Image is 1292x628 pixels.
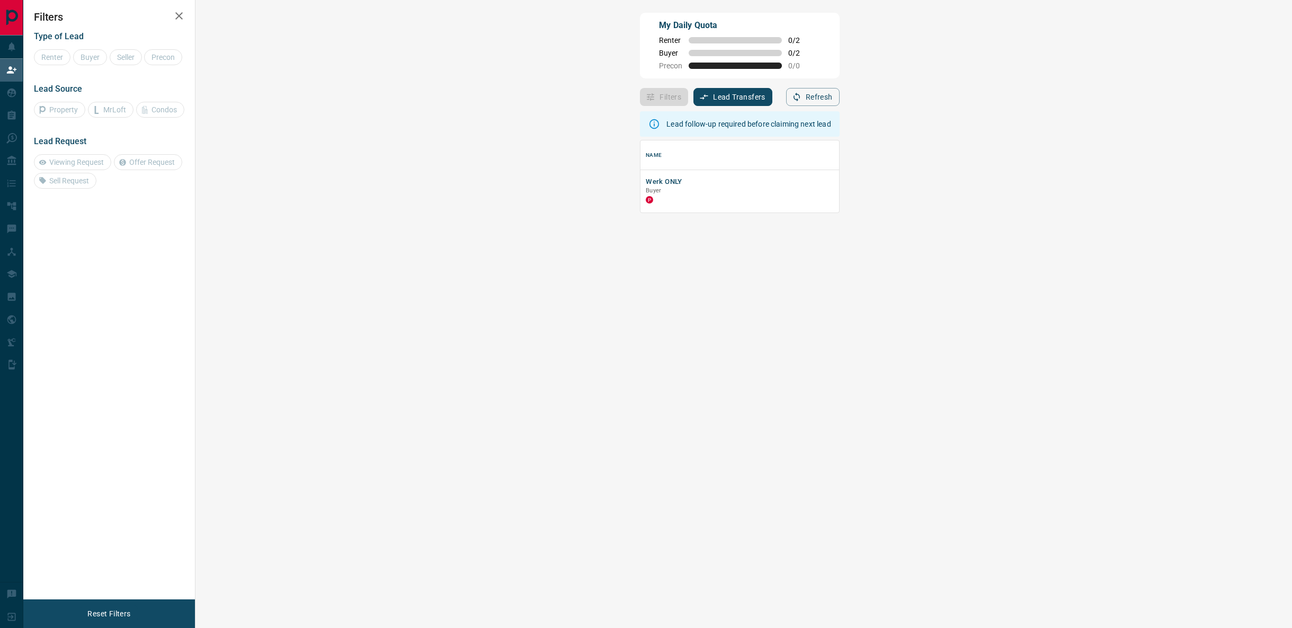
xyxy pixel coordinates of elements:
button: Reset Filters [81,605,137,623]
button: Refresh [786,88,840,106]
button: Werk ONLY [646,177,682,187]
span: Lead Source [34,84,82,94]
div: property.ca [646,196,653,204]
span: 0 / 0 [788,61,812,70]
span: Buyer [646,187,661,194]
span: Lead Request [34,136,86,146]
div: Name [640,140,1291,170]
span: Renter [659,36,682,45]
h2: Filters [34,11,184,23]
span: Buyer [659,49,682,57]
span: 0 / 2 [788,36,812,45]
span: Precon [659,61,682,70]
button: Lead Transfers [693,88,772,106]
div: Lead follow-up required before claiming next lead [666,114,831,134]
span: Type of Lead [34,31,84,41]
span: 0 / 2 [788,49,812,57]
p: My Daily Quota [659,19,812,32]
div: Name [646,140,662,170]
